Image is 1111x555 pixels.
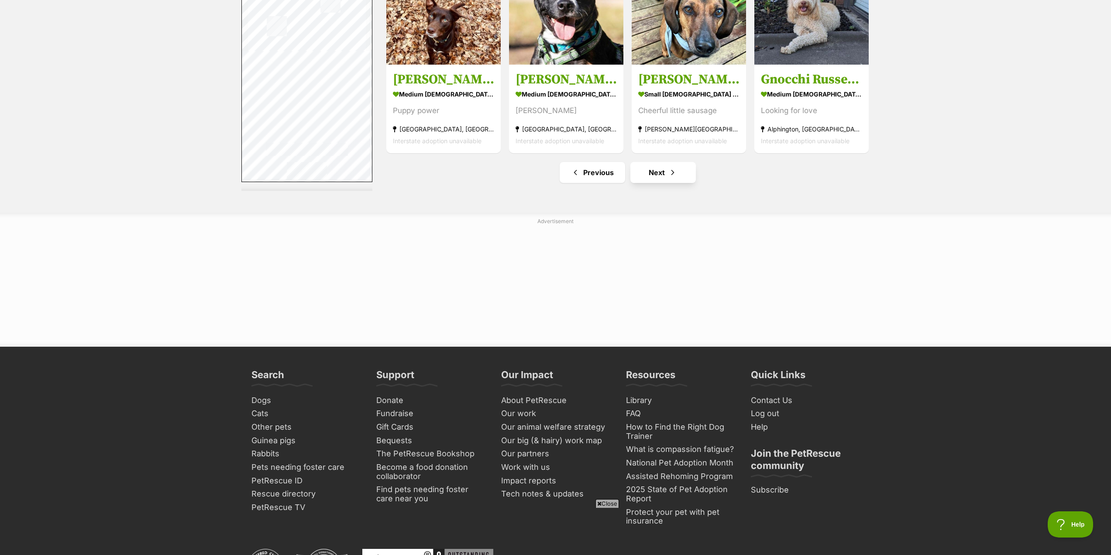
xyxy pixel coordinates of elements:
iframe: Advertisement [344,229,767,338]
a: Protect your pet with pet insurance [623,506,739,528]
h3: Quick Links [751,369,805,386]
a: 2025 State of Pet Adoption Report [623,483,739,505]
span: Close [595,499,619,508]
strong: Alphington, [GEOGRAPHIC_DATA] [761,123,862,135]
span: Interstate adoption unavailable [638,137,727,145]
span: Interstate adoption unavailable [516,137,604,145]
a: Our big (& hairy) work map [498,434,614,448]
iframe: Advertisement [397,511,715,551]
iframe: Help Scout Beacon - Open [1048,511,1094,538]
strong: medium [DEMOGRAPHIC_DATA] Dog [516,88,617,100]
a: Guinea pigs [248,434,364,448]
a: PetRescue ID [248,474,364,488]
a: Impact reports [498,474,614,488]
a: Contact Us [747,394,863,407]
strong: [PERSON_NAME][GEOGRAPHIC_DATA], [GEOGRAPHIC_DATA] [638,123,740,135]
a: Gift Cards [373,421,489,434]
a: Our work [498,407,614,421]
a: [PERSON_NAME] small [DEMOGRAPHIC_DATA] Dog Cheerful little sausage [PERSON_NAME][GEOGRAPHIC_DATA]... [632,65,746,153]
a: Other pets [248,421,364,434]
div: Looking for love [761,105,862,117]
a: Cats [248,407,364,421]
a: Previous page [560,162,625,183]
a: Bequests [373,434,489,448]
a: Rabbits [248,447,364,461]
a: About PetRescue [498,394,614,407]
a: [PERSON_NAME] medium [DEMOGRAPHIC_DATA] Dog [PERSON_NAME] [GEOGRAPHIC_DATA], [GEOGRAPHIC_DATA] In... [509,65,623,153]
a: Log out [747,407,863,421]
a: Our partners [498,447,614,461]
a: Assisted Rehoming Program [623,470,739,483]
a: Tech notes & updates [498,487,614,501]
a: Dogs [248,394,364,407]
h3: Join the PetRescue community [751,447,860,477]
nav: Pagination [385,162,870,183]
h3: Resources [626,369,675,386]
strong: [GEOGRAPHIC_DATA], [GEOGRAPHIC_DATA] [516,123,617,135]
h3: Search [251,369,284,386]
a: Pets needing foster care [248,461,364,474]
a: National Pet Adoption Month [623,456,739,470]
h3: Our Impact [501,369,553,386]
div: [PERSON_NAME] [516,105,617,117]
h3: [PERSON_NAME] [638,71,740,88]
h3: [PERSON_NAME] [516,71,617,88]
strong: [GEOGRAPHIC_DATA], [GEOGRAPHIC_DATA] [393,123,494,135]
h3: Gnocchi Russelton [761,71,862,88]
a: Our animal welfare strategy [498,421,614,434]
a: The PetRescue Bookshop [373,447,489,461]
span: Interstate adoption unavailable [393,137,482,145]
strong: medium [DEMOGRAPHIC_DATA] Dog [393,88,494,100]
a: Library [623,394,739,407]
span: Interstate adoption unavailable [761,137,850,145]
div: Puppy power [393,105,494,117]
h3: [PERSON_NAME] [393,71,494,88]
h3: Support [376,369,414,386]
a: Rescue directory [248,487,364,501]
strong: medium [DEMOGRAPHIC_DATA] Dog [761,88,862,100]
a: Work with us [498,461,614,474]
a: FAQ [623,407,739,421]
a: Gnocchi Russelton medium [DEMOGRAPHIC_DATA] Dog Looking for love Alphington, [GEOGRAPHIC_DATA] In... [754,65,869,153]
a: Help [747,421,863,434]
a: Find pets needing foster care near you [373,483,489,505]
a: [PERSON_NAME] medium [DEMOGRAPHIC_DATA] Dog Puppy power [GEOGRAPHIC_DATA], [GEOGRAPHIC_DATA] Inte... [386,65,501,153]
a: Fundraise [373,407,489,421]
a: Donate [373,394,489,407]
a: Next page [630,162,696,183]
a: How to Find the Right Dog Trainer [623,421,739,443]
a: Become a food donation collaborator [373,461,489,483]
a: What is compassion fatigue? [623,443,739,456]
a: Subscribe [747,483,863,497]
strong: small [DEMOGRAPHIC_DATA] Dog [638,88,740,100]
div: Cheerful little sausage [638,105,740,117]
a: PetRescue TV [248,501,364,514]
